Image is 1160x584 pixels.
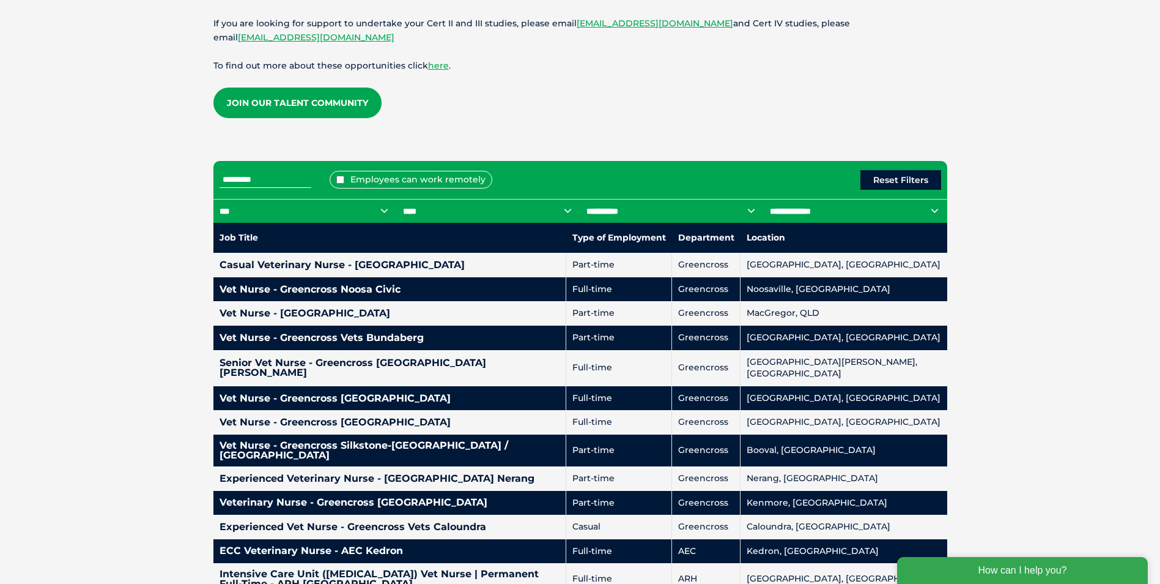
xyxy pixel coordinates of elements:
a: Join our Talent Community [213,88,382,118]
td: [GEOGRAPHIC_DATA], [GEOGRAPHIC_DATA] [741,410,947,435]
nobr: Type of Employment [572,232,666,243]
td: Part-time [566,253,672,277]
td: Greencross [672,491,741,515]
nobr: Location [747,232,785,243]
a: here [428,60,449,71]
td: Greencross [672,515,741,539]
td: Greencross [672,410,741,435]
td: Noosaville, [GEOGRAPHIC_DATA] [741,277,947,302]
td: Full-time [566,277,672,302]
td: Greencross [672,350,741,386]
td: Caloundra, [GEOGRAPHIC_DATA] [741,515,947,539]
p: If you are looking for support to undertake your Cert II and III studies, please email and Cert I... [213,17,947,45]
td: [GEOGRAPHIC_DATA], [GEOGRAPHIC_DATA] [741,326,947,350]
a: [EMAIL_ADDRESS][DOMAIN_NAME] [238,32,394,43]
h4: Experienced Vet Nurse - Greencross Vets Caloundra [220,522,560,532]
td: Nerang, [GEOGRAPHIC_DATA] [741,466,947,491]
td: Full-time [566,410,672,435]
td: Greencross [672,301,741,326]
td: Greencross [672,253,741,277]
h4: Vet Nurse - [GEOGRAPHIC_DATA] [220,309,560,318]
td: Part-time [566,491,672,515]
h4: Vet Nurse - Greencross Silkstone-[GEOGRAPHIC_DATA] / [GEOGRAPHIC_DATA] [220,441,560,460]
div: How can I help you? [7,7,258,34]
nobr: Department [678,232,734,243]
td: Casual [566,515,672,539]
nobr: Job Title [220,232,258,243]
td: AEC [672,539,741,564]
td: Part-time [566,301,672,326]
td: MacGregor, QLD [741,301,947,326]
td: Part-time [566,326,672,350]
a: [EMAIL_ADDRESS][DOMAIN_NAME] [577,18,733,29]
h4: Vet Nurse - Greencross [GEOGRAPHIC_DATA] [220,394,560,403]
td: Part-time [566,466,672,491]
input: Employees can work remotely [336,176,344,184]
td: [GEOGRAPHIC_DATA], [GEOGRAPHIC_DATA] [741,253,947,277]
h4: Vet Nurse - Greencross Noosa Civic [220,285,560,294]
td: Full-time [566,539,672,564]
td: Full-time [566,386,672,411]
h4: Senior Vet Nurse - Greencross [GEOGRAPHIC_DATA][PERSON_NAME] [220,358,560,378]
td: Greencross [672,277,741,302]
h4: ECC Veterinary Nurse - AEC Kedron [220,546,560,556]
td: Part-time [566,435,672,466]
h4: Vet Nurse - Greencross Vets Bundaberg [220,333,560,343]
p: To find out more about these opportunities click . [213,59,947,73]
td: Booval, [GEOGRAPHIC_DATA] [741,435,947,466]
td: Greencross [672,326,741,350]
button: Reset Filters [860,170,941,190]
td: [GEOGRAPHIC_DATA][PERSON_NAME], [GEOGRAPHIC_DATA] [741,350,947,386]
td: Full-time [566,350,672,386]
td: Kenmore, [GEOGRAPHIC_DATA] [741,491,947,515]
td: Kedron, [GEOGRAPHIC_DATA] [741,539,947,564]
h4: Experienced Veterinary Nurse - [GEOGRAPHIC_DATA] Nerang [220,474,560,484]
h4: Vet Nurse - Greencross [GEOGRAPHIC_DATA] [220,417,560,427]
td: Greencross [672,466,741,491]
label: Employees can work remotely [330,171,492,189]
td: Greencross [672,386,741,411]
h4: Casual Veterinary Nurse - [GEOGRAPHIC_DATA] [220,260,560,270]
h4: Veterinary Nurse - Greencross [GEOGRAPHIC_DATA] [220,498,560,507]
td: Greencross [672,435,741,466]
td: [GEOGRAPHIC_DATA], [GEOGRAPHIC_DATA] [741,386,947,411]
